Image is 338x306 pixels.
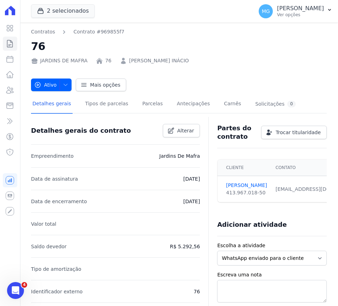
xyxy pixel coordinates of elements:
button: MG [PERSON_NAME] Ver opções [253,1,338,21]
a: Contratos [31,28,55,36]
p: 76 [194,287,200,296]
div: 0 [287,101,296,107]
nav: Breadcrumb [31,28,327,36]
label: Escolha a atividade [217,242,327,249]
a: Alterar [163,124,200,137]
span: MG [262,9,270,14]
div: 413.967.018-50 [226,189,267,196]
label: Escreva uma nota [217,271,327,279]
button: 2 selecionados [31,4,95,18]
a: Detalhes gerais [31,95,73,114]
a: Tipos de parcelas [84,95,130,114]
h2: 76 [31,38,327,54]
p: Tipo de amortização [31,265,81,273]
nav: Breadcrumb [31,28,124,36]
span: 4 [21,282,27,288]
p: [PERSON_NAME] [277,5,324,12]
a: Mais opções [76,79,127,91]
iframe: Intercom live chat [7,282,24,299]
a: [PERSON_NAME] INÁCIO [129,57,189,64]
a: Contrato #969855f7 [73,28,124,36]
div: Solicitações [255,101,296,107]
p: Saldo devedor [31,242,67,251]
span: Alterar [177,127,194,134]
a: Trocar titularidade [261,126,327,139]
th: Cliente [217,160,271,176]
a: Solicitações0 [254,95,297,114]
button: Ativo [31,79,72,91]
h3: Partes do contrato [217,124,256,141]
p: Identificador externo [31,287,82,296]
p: [DATE] [183,197,200,206]
a: 76 [105,57,111,64]
h3: Adicionar atividade [217,220,287,229]
p: Data de encerramento [31,197,87,206]
a: Antecipações [176,95,211,114]
p: R$ 5.292,56 [170,242,200,251]
a: [PERSON_NAME] [226,182,267,189]
h3: Detalhes gerais do contrato [31,126,131,135]
a: Parcelas [141,95,164,114]
p: Valor total [31,220,56,228]
span: Trocar titularidade [276,129,321,136]
p: [DATE] [183,175,200,183]
span: Ativo [34,79,57,91]
p: Ver opções [277,12,324,18]
p: Jardins De Mafra [159,152,200,160]
p: Empreendimento [31,152,74,160]
p: Data de assinatura [31,175,78,183]
div: JARDINS DE MAFRA [31,57,87,64]
span: Mais opções [90,81,121,88]
a: Carnês [222,95,242,114]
